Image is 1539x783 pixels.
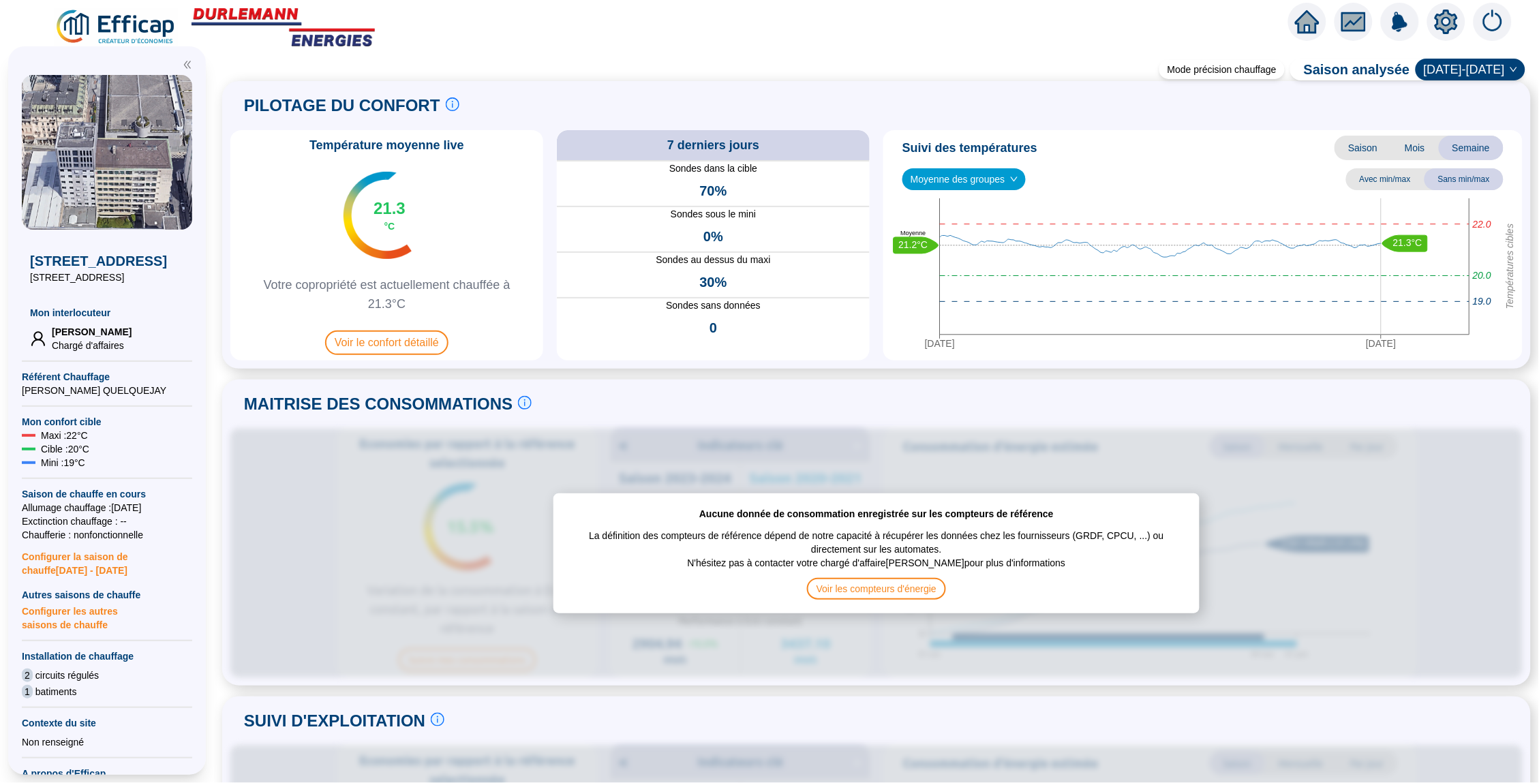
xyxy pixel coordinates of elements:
[557,162,870,176] span: Sondes dans la cible
[35,685,77,698] span: batiments
[699,181,727,200] span: 70%
[301,136,472,155] span: Température moyenne live
[22,669,33,682] span: 2
[22,685,33,698] span: 1
[902,138,1037,157] span: Suivi des températures
[1010,175,1018,183] span: down
[22,649,192,663] span: Installation de chauffage
[22,487,192,501] span: Saison de chauffe en cours
[22,515,192,528] span: Exctinction chauffage : --
[1474,3,1512,41] img: alerts
[925,338,955,349] tspan: [DATE]
[22,384,192,397] span: [PERSON_NAME] QUELQUEJAY
[22,602,192,632] span: Configurer les autres saisons de chauffe
[244,393,513,415] span: MAITRISE DES CONSOMMATIONS
[1505,224,1516,309] tspan: Températures cibles
[1510,65,1518,74] span: down
[1473,296,1491,307] tspan: 19.0
[1381,3,1419,41] img: alerts
[244,710,425,732] span: SUIVI D'EXPLOITATION
[431,713,444,726] span: info-circle
[35,669,99,682] span: circuits régulés
[1472,219,1491,230] tspan: 22.0
[1391,136,1439,160] span: Mois
[52,339,132,352] span: Chargé d'affaires
[384,219,395,233] span: °C
[567,521,1186,556] span: La définition des compteurs de référence dépend de notre capacité à récupérer les données chez le...
[41,456,85,470] span: Mini : 19 °C
[688,556,1066,578] span: N'hésitez pas à contacter votre chargé d'affaire [PERSON_NAME] pour plus d'informations
[30,251,184,271] span: [STREET_ADDRESS]
[22,735,192,749] div: Non renseigné
[900,230,926,236] text: Moyenne
[22,528,192,542] span: Chaufferie : non fonctionnelle
[1335,136,1391,160] span: Saison
[446,97,459,111] span: info-circle
[899,239,928,250] text: 21.2°C
[1424,59,1517,80] span: 2024-2025
[703,227,723,246] span: 0%
[1393,237,1422,248] text: 21.3°C
[30,331,46,347] span: user
[1472,271,1491,281] tspan: 20.0
[325,331,448,355] span: Voir le confort détaillé
[1434,10,1459,34] span: setting
[183,60,192,70] span: double-left
[22,370,192,384] span: Référent Chauffage
[557,253,870,267] span: Sondes au dessus du maxi
[244,95,440,117] span: PILOTAGE DU CONFORT
[22,716,192,730] span: Contexte du site
[1159,60,1285,79] div: Mode précision chauffage
[344,172,412,259] img: indicateur températures
[192,8,376,46] img: Logo partenaire
[518,396,532,410] span: info-circle
[667,136,759,155] span: 7 derniers jours
[22,501,192,515] span: Allumage chauffage : [DATE]
[699,273,727,292] span: 30%
[41,429,88,442] span: Maxi : 22 °C
[1366,338,1396,349] tspan: [DATE]
[1424,168,1504,190] span: Sans min/max
[30,306,184,320] span: Mon interlocuteur
[1439,136,1504,160] span: Semaine
[30,271,184,284] span: [STREET_ADDRESS]
[52,325,132,339] span: [PERSON_NAME]
[22,588,192,602] span: Autres saisons de chauffe
[22,415,192,429] span: Mon confort cible
[1290,60,1410,79] span: Saison analysée
[236,275,538,313] span: Votre copropriété est actuellement chauffée à 21.3°C
[557,207,870,221] span: Sondes sous le mini
[911,169,1018,189] span: Moyenne des groupes
[557,298,870,313] span: Sondes sans données
[22,542,192,577] span: Configurer la saison de chauffe [DATE] - [DATE]
[55,8,178,46] img: efficap energie logo
[374,198,406,219] span: 21.3
[710,318,717,337] span: 0
[41,442,89,456] span: Cible : 20 °C
[807,578,946,600] span: Voir les compteurs d'énergie
[699,507,1054,521] span: Aucune donnée de consommation enregistrée sur les compteurs de référence
[22,767,192,780] span: A propos d'Efficap
[1295,10,1320,34] span: home
[1341,10,1366,34] span: fund
[1346,168,1424,190] span: Avec min/max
